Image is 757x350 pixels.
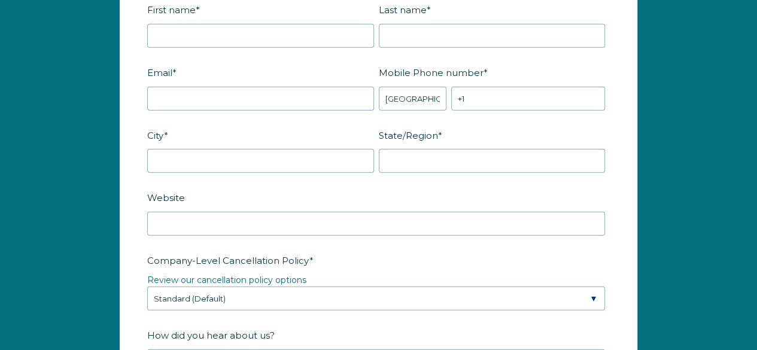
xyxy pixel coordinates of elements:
a: Review our cancellation policy options [147,275,306,285]
span: First name [147,1,196,19]
span: Company-Level Cancellation Policy [147,251,309,270]
span: Last name [379,1,427,19]
span: City [147,126,164,145]
span: State/Region [379,126,438,145]
span: How did you hear about us? [147,326,275,345]
span: Email [147,63,172,82]
span: Website [147,188,185,207]
span: Mobile Phone number [379,63,484,82]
